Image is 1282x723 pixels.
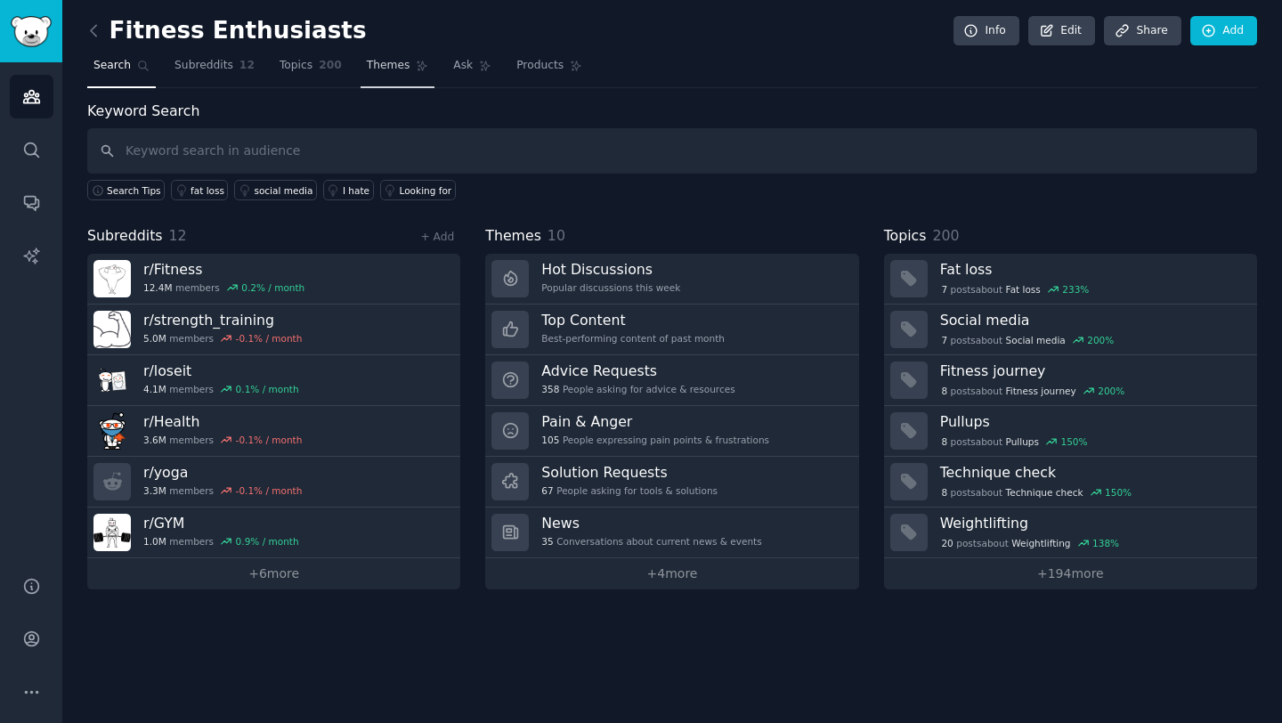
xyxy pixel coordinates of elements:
[143,383,299,395] div: members
[1006,334,1066,346] span: Social media
[143,281,304,294] div: members
[168,52,261,88] a: Subreddits12
[87,558,460,589] a: +6more
[143,281,172,294] span: 12.4M
[280,58,312,74] span: Topics
[940,535,1121,551] div: post s about
[93,260,131,297] img: Fitness
[940,434,1090,450] div: post s about
[1062,283,1089,296] div: 233 %
[169,227,187,244] span: 12
[236,332,303,345] div: -0.1 % / month
[87,102,199,119] label: Keyword Search
[87,17,367,45] h2: Fitness Enthusiasts
[941,486,947,499] span: 8
[940,361,1245,380] h3: Fitness journey
[485,225,541,248] span: Themes
[485,558,858,589] a: +4more
[143,535,299,548] div: members
[1006,283,1041,296] span: Fat loss
[273,52,348,88] a: Topics200
[323,180,374,200] a: I hate
[236,484,303,497] div: -0.1 % / month
[941,385,947,397] span: 8
[884,406,1257,457] a: Pullups8postsaboutPullups150%
[541,260,680,279] h3: Hot Discussions
[884,305,1257,355] a: Social media7postsaboutSocial media200%
[510,52,588,88] a: Products
[143,383,166,395] span: 4.1M
[1006,435,1039,448] span: Pullups
[87,508,460,558] a: r/GYM1.0Mmembers0.9% / month
[940,514,1245,532] h3: Weightlifting
[485,355,858,406] a: Advice Requests358People asking for advice & resources
[485,508,858,558] a: News35Conversations about current news & events
[541,463,718,482] h3: Solution Requests
[143,535,166,548] span: 1.0M
[93,361,131,399] img: loseit
[1105,486,1132,499] div: 150 %
[941,283,947,296] span: 7
[236,535,299,548] div: 0.9 % / month
[234,180,316,200] a: social media
[93,311,131,348] img: strength_training
[380,180,456,200] a: Looking for
[1190,16,1257,46] a: Add
[241,281,304,294] div: 0.2 % / month
[87,225,163,248] span: Subreddits
[932,227,959,244] span: 200
[87,52,156,88] a: Search
[93,412,131,450] img: Health
[940,463,1245,482] h3: Technique check
[516,58,564,74] span: Products
[884,355,1257,406] a: Fitness journey8postsaboutFitness journey200%
[541,281,680,294] div: Popular discussions this week
[447,52,498,88] a: Ask
[940,260,1245,279] h3: Fat loss
[319,58,342,74] span: 200
[400,184,452,197] div: Looking for
[420,231,454,243] a: + Add
[87,180,165,200] button: Search Tips
[1028,16,1095,46] a: Edit
[87,305,460,355] a: r/strength_training5.0Mmembers-0.1% / month
[541,361,734,380] h3: Advice Requests
[541,535,553,548] span: 35
[254,184,312,197] div: social media
[143,332,166,345] span: 5.0M
[884,225,927,248] span: Topics
[541,332,725,345] div: Best-performing content of past month
[940,383,1126,399] div: post s about
[11,16,52,47] img: GummySearch logo
[541,412,769,431] h3: Pain & Anger
[143,514,299,532] h3: r/ GYM
[953,16,1019,46] a: Info
[87,457,460,508] a: r/yoga3.3Mmembers-0.1% / month
[485,254,858,305] a: Hot DiscussionsPopular discussions this week
[941,334,947,346] span: 7
[143,311,302,329] h3: r/ strength_training
[107,184,161,197] span: Search Tips
[93,514,131,551] img: GYM
[485,305,858,355] a: Top ContentBest-performing content of past month
[143,463,302,482] h3: r/ yoga
[343,184,369,197] div: I hate
[541,434,559,446] span: 105
[87,128,1257,174] input: Keyword search in audience
[940,332,1116,348] div: post s about
[548,227,565,244] span: 10
[1061,435,1088,448] div: 150 %
[1011,537,1070,549] span: Weightlifting
[87,355,460,406] a: r/loseit4.1Mmembers0.1% / month
[1098,385,1124,397] div: 200 %
[884,254,1257,305] a: Fat loss7postsaboutFat loss233%
[174,58,233,74] span: Subreddits
[541,514,761,532] h3: News
[143,412,302,431] h3: r/ Health
[1087,334,1114,346] div: 200 %
[143,484,302,497] div: members
[87,254,460,305] a: r/Fitness12.4Mmembers0.2% / month
[1104,16,1181,46] a: Share
[171,180,228,200] a: fat loss
[143,484,166,497] span: 3.3M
